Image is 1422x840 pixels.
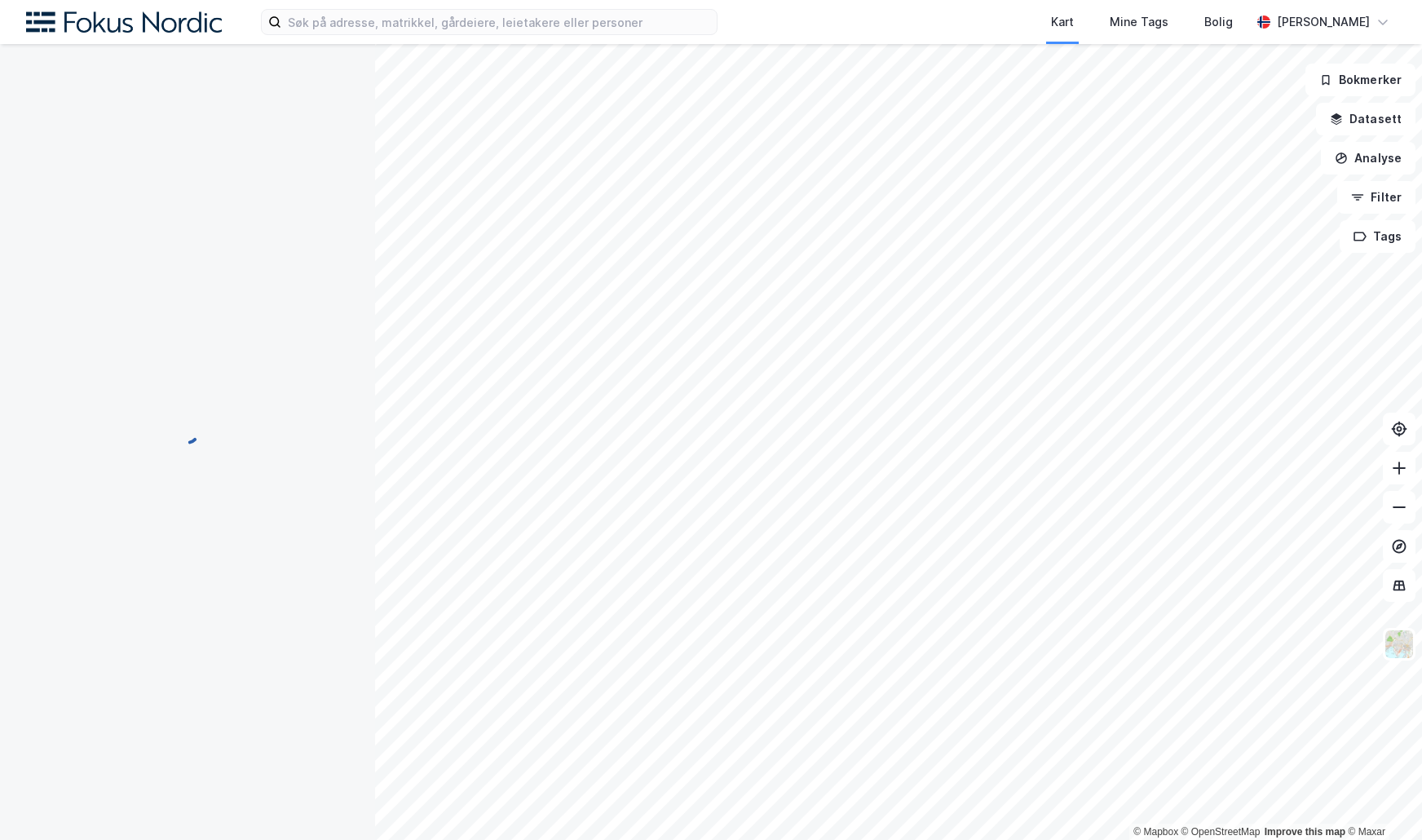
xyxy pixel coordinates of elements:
[1340,762,1422,840] div: Kontrollprogram for chat
[1384,629,1415,660] img: Z
[1321,142,1415,175] button: Analyse
[1204,12,1233,32] div: Bolig
[1337,181,1415,214] button: Filter
[1051,12,1074,32] div: Kart
[1316,103,1415,135] button: Datasett
[1340,762,1422,840] iframe: Chat Widget
[1340,220,1415,253] button: Tags
[1265,826,1345,838] a: Improve this map
[1181,826,1261,838] a: OpenStreetMap
[1133,826,1178,838] a: Mapbox
[174,419,201,445] img: spinner.a6d8c91a73a9ac5275cf975e30b51cfb.svg
[26,11,222,33] img: fokus-nordic-logo.8a93422641609758e4ac.png
[1277,12,1370,32] div: [PERSON_NAME]
[281,10,717,34] input: Søk på adresse, matrikkel, gårdeiere, leietakere eller personer
[1110,12,1168,32] div: Mine Tags
[1305,64,1415,96] button: Bokmerker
